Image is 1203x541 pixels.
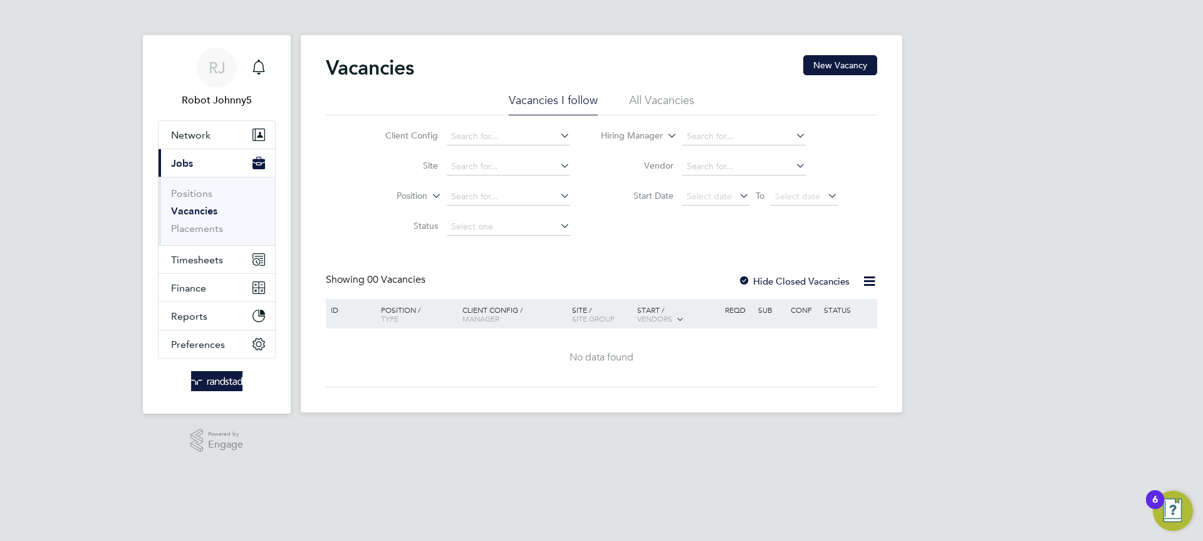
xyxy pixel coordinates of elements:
[171,157,193,169] span: Jobs
[601,160,674,171] label: Vendor
[190,429,244,453] a: Powered byEngage
[755,299,788,320] div: Sub
[821,299,875,320] div: Status
[366,220,438,231] label: Status
[634,299,722,330] div: Start /
[752,187,768,204] span: To
[459,299,569,329] div: Client Config /
[171,205,217,217] a: Vacancies
[209,60,226,76] span: RJ
[171,187,212,199] a: Positions
[682,128,806,145] input: Search for...
[366,130,438,141] label: Client Config
[447,218,570,236] input: Select one
[208,429,243,439] span: Powered by
[447,158,570,176] input: Search for...
[159,246,275,273] button: Timesheets
[682,158,806,176] input: Search for...
[591,130,663,142] label: Hiring Manager
[447,128,570,145] input: Search for...
[637,313,672,323] span: Vendors
[569,299,635,329] div: Site /
[775,191,820,202] span: Select date
[462,313,499,323] span: Manager
[629,93,694,115] li: All Vacancies
[1153,491,1193,531] button: Open Resource Center, 6 new notifications
[328,351,875,364] div: No data found
[191,371,243,391] img: randstad-logo-retina.png
[158,371,276,391] a: Go to home page
[366,160,438,171] label: Site
[372,299,459,329] div: Position /
[572,313,615,323] span: Site Group
[171,129,211,141] span: Network
[171,282,206,294] span: Finance
[1152,500,1158,516] div: 6
[447,188,570,206] input: Search for...
[159,330,275,358] button: Preferences
[367,273,425,286] span: 00 Vacancies
[143,35,291,414] nav: Main navigation
[208,439,243,450] span: Engage
[171,223,223,234] a: Placements
[171,254,223,266] span: Timesheets
[738,275,850,287] label: Hide Closed Vacancies
[171,310,207,322] span: Reports
[326,55,414,80] h2: Vacancies
[355,190,427,202] label: Position
[687,191,732,202] span: Select date
[601,190,674,201] label: Start Date
[159,274,275,302] button: Finance
[328,299,372,320] div: ID
[381,313,398,323] span: Type
[509,93,598,115] li: Vacancies I follow
[803,55,877,75] button: New Vacancy
[722,299,754,320] div: Reqd
[788,299,820,320] div: Conf
[159,121,275,149] button: Network
[159,149,275,177] button: Jobs
[326,273,428,286] div: Showing
[159,302,275,330] button: Reports
[171,339,225,350] span: Preferences
[159,177,275,245] div: Jobs
[158,93,276,108] span: Robot Johnny5
[158,48,276,108] a: RJRobot Johnny5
